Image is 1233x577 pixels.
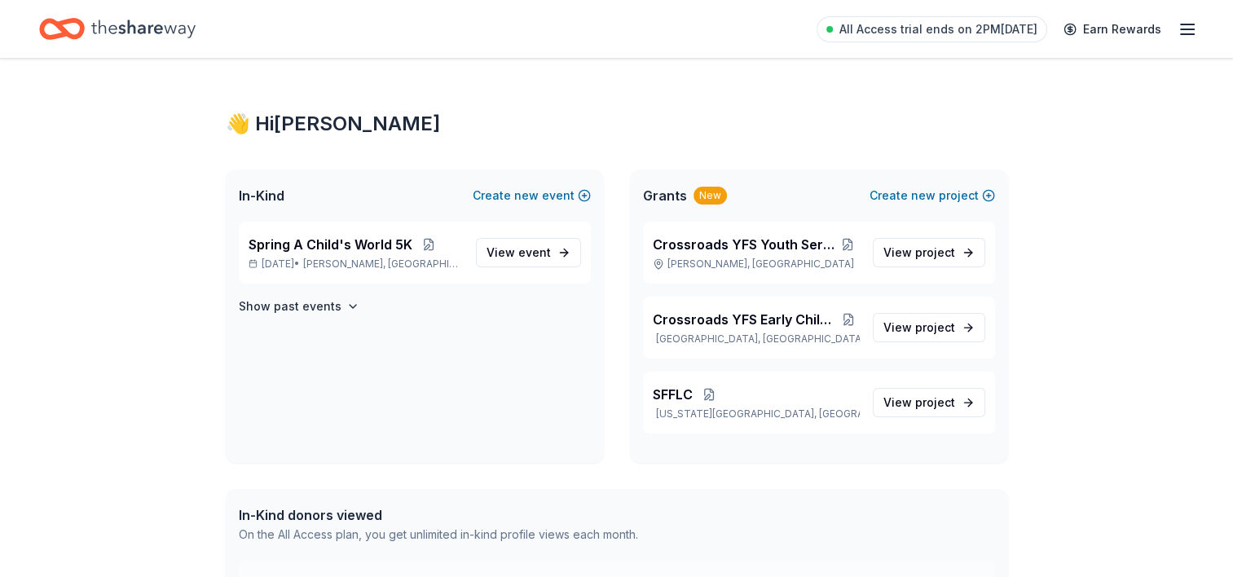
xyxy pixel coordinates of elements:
[487,243,551,262] span: View
[239,505,638,525] div: In-Kind donors viewed
[249,235,412,254] span: Spring A Child's World 5K
[883,318,955,337] span: View
[249,258,463,271] p: [DATE] •
[883,243,955,262] span: View
[817,16,1047,42] a: All Access trial ends on 2PM[DATE]
[239,186,284,205] span: In-Kind
[653,385,693,404] span: SFFLC
[239,525,638,544] div: On the All Access plan, you get unlimited in-kind profile views each month.
[873,238,985,267] a: View project
[915,320,955,334] span: project
[915,395,955,409] span: project
[653,310,837,329] span: Crossroads YFS Early Childhood Program
[239,297,341,316] h4: Show past events
[839,20,1037,39] span: All Access trial ends on 2PM[DATE]
[653,407,860,421] p: [US_STATE][GEOGRAPHIC_DATA], [GEOGRAPHIC_DATA]
[643,186,687,205] span: Grants
[915,245,955,259] span: project
[873,313,985,342] a: View project
[653,333,860,346] p: [GEOGRAPHIC_DATA], [GEOGRAPHIC_DATA]
[514,186,539,205] span: new
[870,186,995,205] button: Createnewproject
[653,258,860,271] p: [PERSON_NAME], [GEOGRAPHIC_DATA]
[39,10,196,48] a: Home
[239,297,359,316] button: Show past events
[694,187,727,205] div: New
[473,186,591,205] button: Createnewevent
[911,186,936,205] span: new
[883,393,955,412] span: View
[518,245,551,259] span: event
[476,238,581,267] a: View event
[302,258,462,271] span: [PERSON_NAME], [GEOGRAPHIC_DATA]
[1054,15,1171,44] a: Earn Rewards
[653,235,836,254] span: Crossroads YFS Youth Services- CERC
[226,111,1008,137] div: 👋 Hi [PERSON_NAME]
[873,388,985,417] a: View project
